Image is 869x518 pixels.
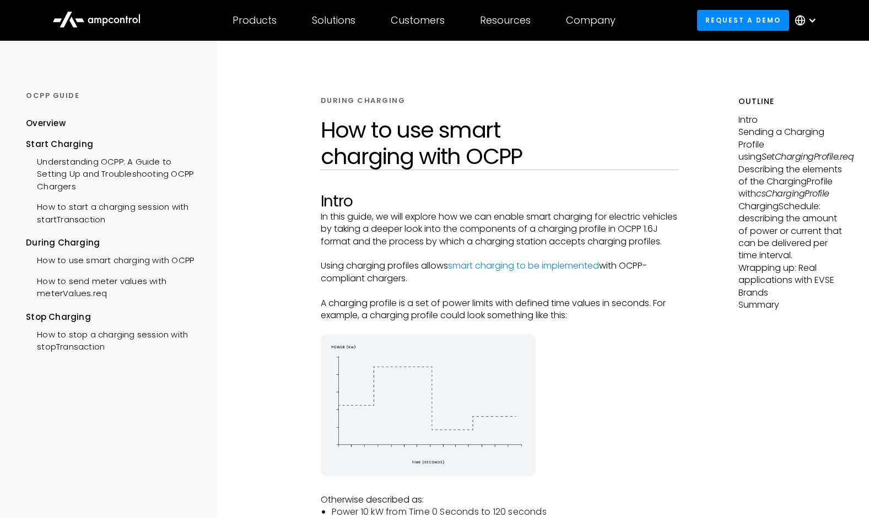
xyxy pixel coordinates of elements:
a: How to send meter values with meterValues.req [26,270,199,303]
p: ‍ [321,482,679,494]
div: Solutions [312,14,355,26]
div: OCPP GUIDE [26,91,199,101]
img: energy diagram [321,334,536,476]
a: smart charging to be implemented [448,259,599,272]
div: Company [566,14,616,26]
p: Otherwise described as: [321,494,679,506]
em: csChargingProfile [756,187,829,200]
a: How to start a charging session with startTransaction [26,195,199,228]
p: ChargingSchedule: describing the amount of power or current that can be delivered per time interval. [738,200,843,262]
div: Stop Charging [26,311,199,323]
p: Sending a Charging Profile using [738,126,843,163]
p: Summary [738,299,843,311]
p: A charging profile is a set of power limits with defined time values in seconds. For example, a c... [321,297,679,322]
h2: Intro [321,192,679,211]
div: Start Charging [26,138,199,150]
div: Overview [26,117,66,129]
div: Products [233,14,277,26]
a: Overview [26,117,66,138]
p: Wrapping up: Real applications with EVSE Brands [738,262,843,299]
div: DURING CHARGING [321,96,406,106]
p: Describing the elements of the ChargingProfile with [738,163,843,200]
p: ‍ [321,248,679,260]
a: How to use smart charging with OCPP [26,249,194,269]
p: ‍ [321,285,679,297]
div: Customers [391,14,445,26]
p: Intro [738,114,843,126]
h1: How to use smart charging with OCPP [321,117,679,170]
h5: Outline [738,96,843,107]
div: Resources [480,14,531,26]
p: Using charging profiles allows with OCPP-compliant chargers. [321,260,679,285]
p: ‍ [321,321,679,334]
li: Power 10 kW from Time 0 Seconds to 120 seconds [332,506,679,518]
em: SetChargingProfile.req [762,150,854,163]
div: During Charging [26,237,199,249]
p: In this guide, we will explore how we can enable smart charging for electric vehicles by taking a... [321,211,679,248]
a: How to stop a charging session with stopTransaction [26,323,199,356]
a: Request a demo [697,10,790,30]
a: Understanding OCPP: A Guide to Setting Up and Troubleshooting OCPP Chargers [26,150,199,195]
